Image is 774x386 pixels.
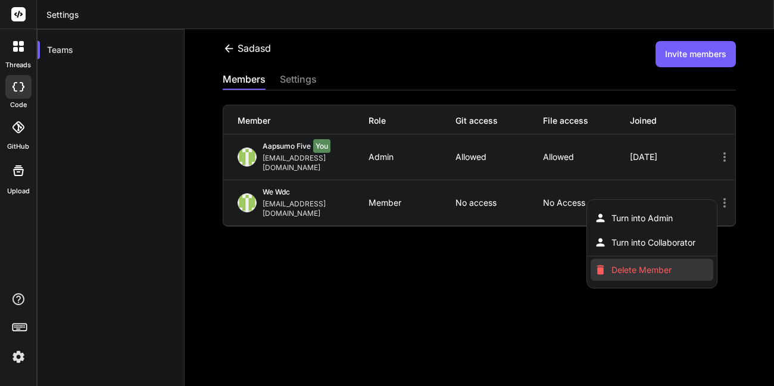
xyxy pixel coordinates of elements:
[5,60,31,70] label: threads
[611,237,695,249] span: Turn into Collaborator
[8,347,29,367] img: settings
[7,142,29,152] label: GitHub
[611,264,672,276] span: Delete Member
[7,186,30,196] label: Upload
[10,100,27,110] label: code
[611,212,673,224] span: Turn into Admin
